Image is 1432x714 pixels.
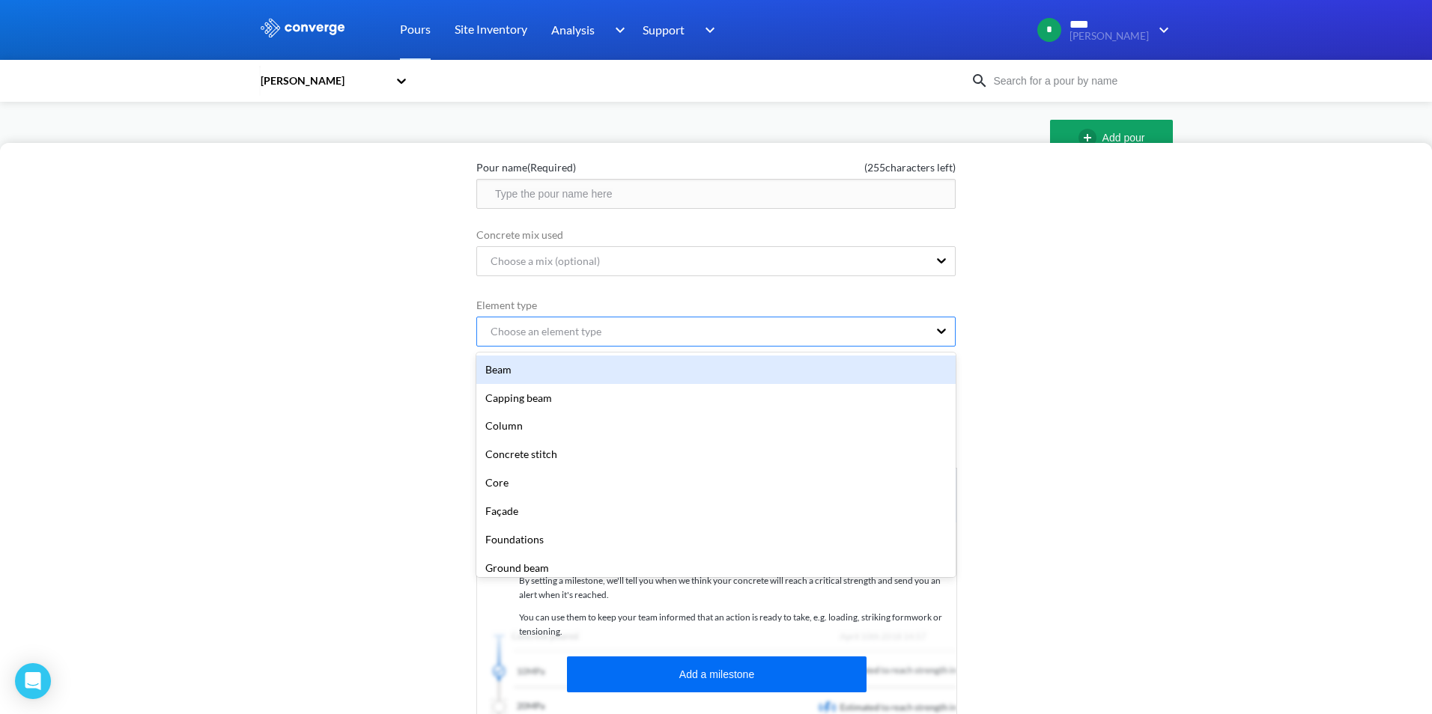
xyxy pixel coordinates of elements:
[479,323,601,340] div: Choose an element type
[519,611,956,638] p: You can use them to keep your team informed that an action is ready to take, e.g. loading, striki...
[971,72,989,90] img: icon-search.svg
[15,663,51,699] div: Open Intercom Messenger
[479,253,600,269] div: Choose a mix (optional)
[695,21,719,39] img: downArrow.svg
[476,554,956,582] div: Ground beam
[476,384,956,412] div: Capping beam
[989,73,1170,89] input: Search for a pour by name
[476,227,956,243] label: Concrete mix used
[476,440,956,469] div: Concrete stitch
[643,20,685,39] span: Support
[259,18,346,37] img: logo_ewhite.svg
[476,159,716,176] label: Pour name (Required)
[476,297,956,314] label: Element type
[476,412,956,440] div: Column
[476,179,956,209] input: Type the pour name here
[1070,31,1149,42] span: [PERSON_NAME]
[567,656,867,692] button: Add a milestone
[551,20,595,39] span: Analysis
[1149,21,1173,39] img: downArrow.svg
[519,574,956,602] p: By setting a milestone, we'll tell you when we think your concrete will reach a critical strength...
[605,21,629,39] img: downArrow.svg
[476,525,956,554] div: Foundations
[259,73,388,89] div: [PERSON_NAME]
[476,469,956,497] div: Core
[476,356,956,384] div: Beam
[716,159,956,176] span: ( 255 characters left)
[476,497,956,525] div: Façade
